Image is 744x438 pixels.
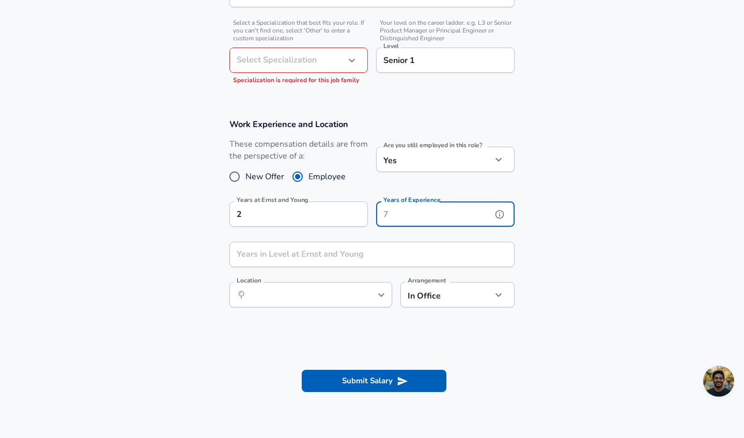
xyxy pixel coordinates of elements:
[245,170,284,183] span: New Offer
[383,197,440,203] label: Years of Experience
[383,142,482,148] label: Are you still employed in this role?
[237,277,261,284] label: Location
[229,19,368,42] span: Select a Specialization that best fits your role. If you can't find one, select 'Other' to enter ...
[229,201,345,227] input: 0
[408,277,446,284] label: Arrangement
[229,138,368,162] label: These compensation details are from the perspective of a:
[400,282,476,307] div: In Office
[376,19,515,42] span: Your level on the career ladder. e.g. L3 or Senior Product Manager or Principal Engineer or Disti...
[308,170,346,183] span: Employee
[703,366,734,397] div: Open chat
[376,201,492,227] input: 7
[381,52,510,68] input: L3
[229,242,492,267] input: 1
[233,76,359,84] span: Specialization is required for this job family
[383,43,399,49] label: Level
[302,370,446,392] button: Submit Salary
[374,288,389,302] button: Open
[237,197,308,203] label: Years at Ernst and Young
[492,207,507,222] button: help
[376,147,492,172] div: Yes
[229,118,515,130] h3: Work Experience and Location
